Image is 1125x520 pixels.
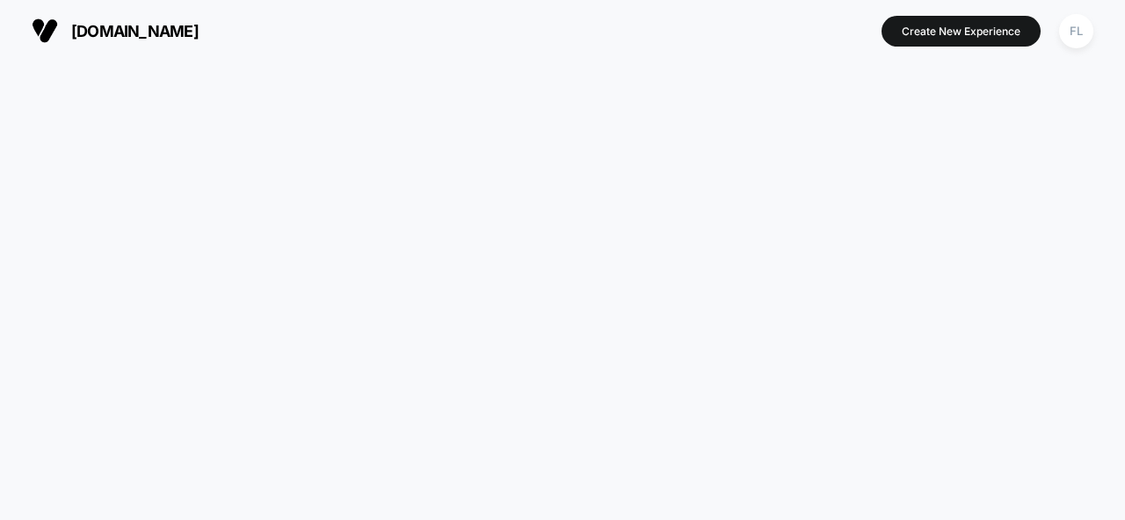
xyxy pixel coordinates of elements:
button: Create New Experience [882,16,1041,47]
button: [DOMAIN_NAME] [26,17,204,45]
button: FL [1054,13,1099,49]
div: FL [1059,14,1093,48]
span: [DOMAIN_NAME] [71,22,199,40]
img: Visually logo [32,18,58,44]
